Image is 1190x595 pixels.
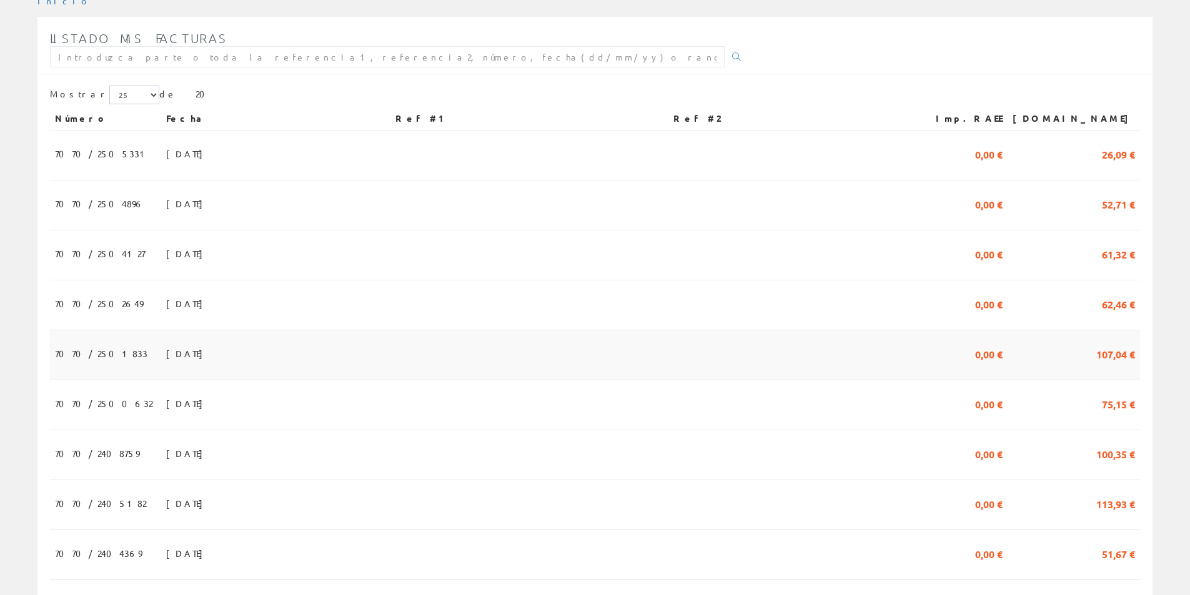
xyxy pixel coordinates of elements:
[55,293,143,314] span: 7070/2502649
[55,243,145,264] span: 7070/2504127
[390,107,668,130] th: Ref #1
[166,293,209,314] span: [DATE]
[166,443,209,464] span: [DATE]
[55,193,144,214] span: 7070/2504896
[109,86,159,104] select: Mostrar
[166,543,209,564] span: [DATE]
[975,343,1003,364] span: 0,00 €
[50,31,227,46] span: Listado mis facturas
[161,107,390,130] th: Fecha
[50,107,161,130] th: Número
[1096,493,1135,514] span: 113,93 €
[166,343,209,364] span: [DATE]
[1102,393,1135,414] span: 75,15 €
[1102,193,1135,214] span: 52,71 €
[55,393,152,414] span: 7070/2500632
[975,143,1003,164] span: 0,00 €
[975,393,1003,414] span: 0,00 €
[50,46,725,67] input: Introduzca parte o toda la referencia1, referencia2, número, fecha(dd/mm/yy) o rango de fechas(dd...
[668,107,914,130] th: Ref #2
[55,143,150,164] span: 7070/2505331
[975,543,1003,564] span: 0,00 €
[975,193,1003,214] span: 0,00 €
[1096,443,1135,464] span: 100,35 €
[1096,343,1135,364] span: 107,04 €
[975,293,1003,314] span: 0,00 €
[55,543,142,564] span: 7070/2404369
[55,343,147,364] span: 7070/2501833
[166,193,209,214] span: [DATE]
[55,493,146,514] span: 7070/2405182
[975,493,1003,514] span: 0,00 €
[166,243,209,264] span: [DATE]
[50,86,159,104] label: Mostrar
[1008,107,1140,130] th: [DOMAIN_NAME]
[975,243,1003,264] span: 0,00 €
[50,86,1140,107] div: de 20
[975,443,1003,464] span: 0,00 €
[55,443,139,464] span: 7070/2408759
[914,107,1008,130] th: Imp.RAEE
[1102,243,1135,264] span: 61,32 €
[1102,543,1135,564] span: 51,67 €
[166,493,209,514] span: [DATE]
[1102,143,1135,164] span: 26,09 €
[166,393,209,414] span: [DATE]
[166,143,209,164] span: [DATE]
[1102,293,1135,314] span: 62,46 €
